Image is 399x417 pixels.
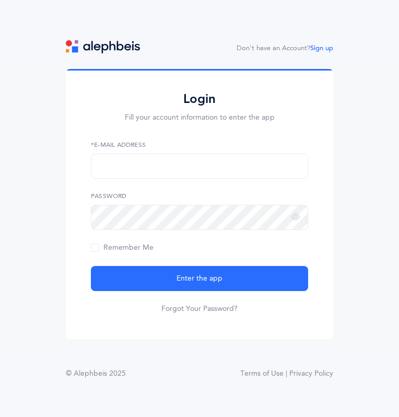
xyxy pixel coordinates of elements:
div: Don't have an Account? [237,43,333,54]
a: Sign up [310,44,333,52]
label: Password [91,191,308,201]
button: Enter the app [91,266,308,291]
img: logo.svg [66,40,140,53]
a: Forgot Your Password? [161,304,238,314]
label: *E-Mail Address [91,140,308,149]
a: Terms of Use | Privacy Policy [240,368,333,379]
span: Remember Me [91,244,154,252]
p: Fill your account information to enter the app [91,112,308,123]
span: Enter the app [177,273,222,284]
div: © Alephbeis 2025 [66,368,126,379]
h2: Login [91,91,308,107]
